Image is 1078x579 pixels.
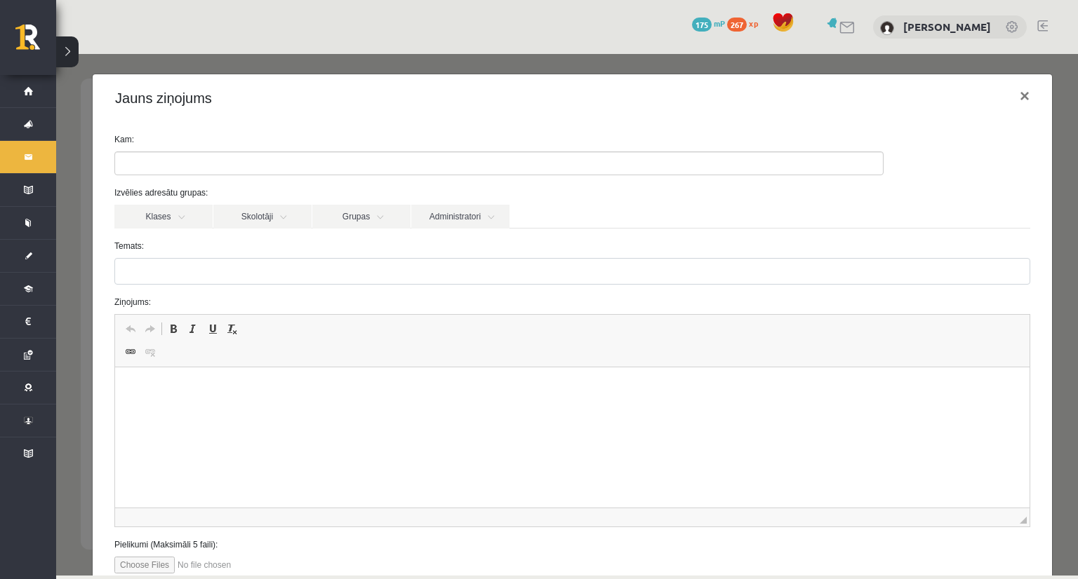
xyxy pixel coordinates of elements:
[727,18,747,32] span: 267
[127,266,147,284] a: Курсив (Ctrl+I)
[48,484,985,497] label: Pielikumi (Maksimāli 5 faili):
[58,151,157,175] a: Klases
[880,21,894,35] img: Veronika Dekanicka
[84,289,104,307] a: Убрать ссылку
[147,266,166,284] a: Подчеркнутый (Ctrl+U)
[964,463,971,470] span: Перетащите для изменения размера
[107,266,127,284] a: Полужирный (Ctrl+B)
[59,34,156,55] h4: Jauns ziņojums
[48,79,985,92] label: Kam:
[65,289,84,307] a: Вставить/Редактировать ссылку (Ctrl+K)
[59,313,973,454] iframe: Визуальный текстовый редактор, wiswyg-editor-47024992352360-1758213213-263
[15,25,56,60] a: Rīgas 1. Tālmācības vidusskola
[749,18,758,29] span: xp
[48,186,985,198] label: Temats:
[65,266,84,284] a: Отменить (Ctrl+Z)
[48,132,985,145] label: Izvēlies adresātu grupas:
[692,18,712,32] span: 175
[952,22,985,62] button: ×
[903,20,991,34] a: [PERSON_NAME]
[157,151,255,175] a: Skolotāji
[727,18,765,29] a: 267 xp
[48,242,985,254] label: Ziņojums:
[692,18,725,29] a: 175 mP
[256,151,354,175] a: Grupas
[84,266,104,284] a: Повторить (Ctrl+Y)
[166,266,186,284] a: Убрать форматирование
[355,151,453,175] a: Administratori
[714,18,725,29] span: mP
